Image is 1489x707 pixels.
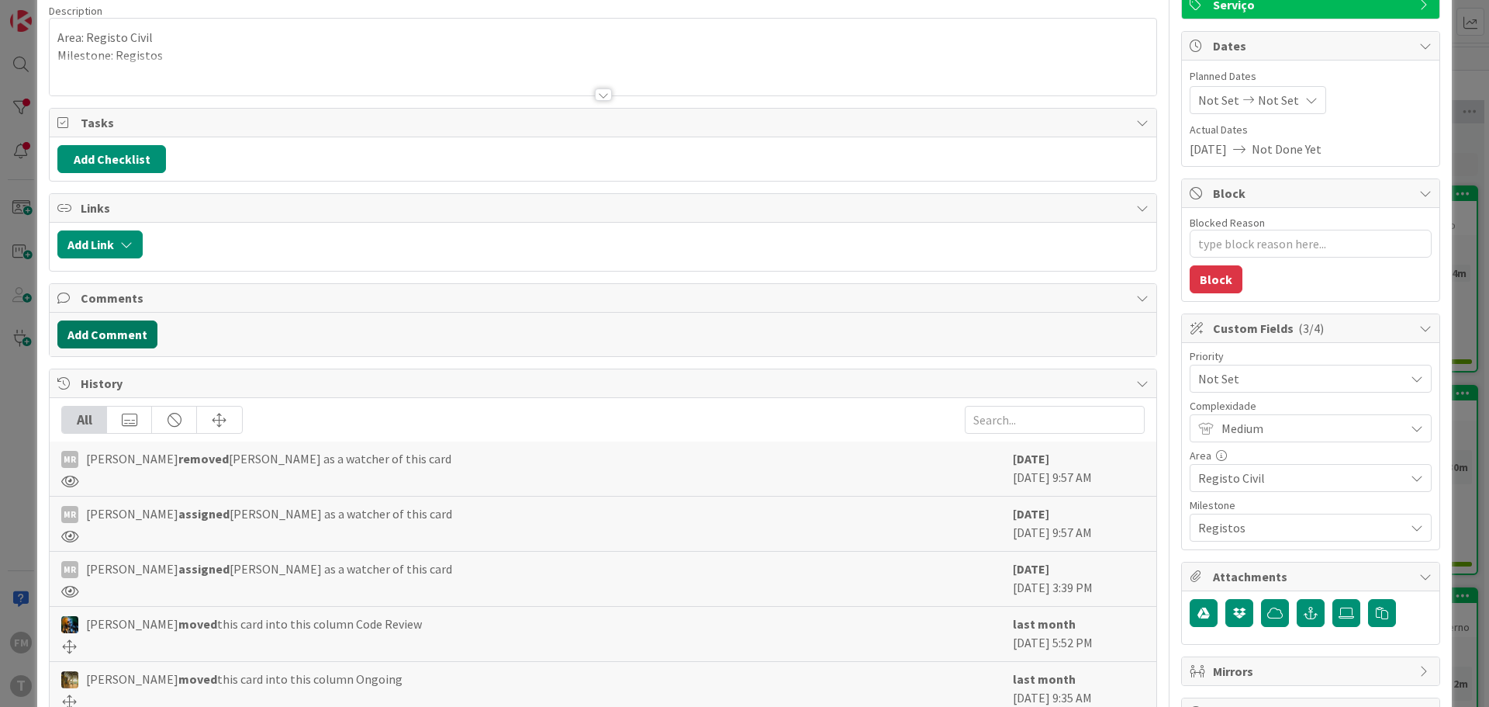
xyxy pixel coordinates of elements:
span: Custom Fields [1213,319,1411,338]
span: [PERSON_NAME] [PERSON_NAME] as a watcher of this card [86,560,452,578]
span: [PERSON_NAME] this card into this column Code Review [86,615,422,633]
b: moved [178,671,217,687]
span: Planned Dates [1190,68,1432,85]
div: [DATE] 9:57 AM [1013,504,1145,543]
div: [DATE] 3:39 PM [1013,560,1145,598]
b: last month [1013,616,1076,632]
img: JC [61,671,78,688]
div: Milestone [1190,500,1432,511]
div: All [62,407,107,433]
span: Registo Civil [1198,467,1397,489]
b: moved [178,616,217,632]
div: [DATE] 5:52 PM [1013,615,1145,653]
div: MR [61,451,78,468]
span: Block [1213,184,1411,203]
div: [DATE] 9:57 AM [1013,449,1145,488]
span: Description [49,4,102,18]
button: Add Comment [57,321,157,348]
span: History [81,374,1128,393]
p: Milestone: Registos [57,47,1149,64]
b: [DATE] [1013,561,1049,577]
b: last month [1013,671,1076,687]
label: Blocked Reason [1190,216,1265,230]
span: Actual Dates [1190,122,1432,138]
span: Mirrors [1213,662,1411,681]
b: assigned [178,561,230,577]
button: Add Checklist [57,145,166,173]
div: MR [61,506,78,523]
span: [DATE] [1190,140,1227,158]
span: Comments [81,289,1128,307]
b: removed [178,451,229,466]
b: [DATE] [1013,451,1049,466]
span: Not Set [1198,368,1397,390]
div: MR [61,561,78,578]
span: ( 3/4 ) [1298,321,1324,336]
div: Priority [1190,351,1432,362]
div: Complexidade [1190,400,1432,411]
span: Medium [1221,418,1397,439]
span: [PERSON_NAME] [PERSON_NAME] as a watcher of this card [86,504,452,523]
span: [PERSON_NAME] this card into this column Ongoing [86,670,402,688]
button: Add Link [57,230,143,258]
span: Attachments [1213,567,1411,586]
input: Search... [965,406,1145,434]
span: Dates [1213,36,1411,55]
span: Registos [1198,517,1397,539]
span: Tasks [81,113,1128,132]
span: Not Set [1198,91,1239,109]
span: Not Done Yet [1252,140,1321,158]
span: Links [81,199,1128,217]
img: JC [61,616,78,633]
b: [DATE] [1013,506,1049,522]
button: Block [1190,265,1242,293]
b: assigned [178,506,230,522]
p: Area: Registo Civil [57,29,1149,47]
span: Not Set [1258,91,1299,109]
div: Area [1190,450,1432,461]
span: [PERSON_NAME] [PERSON_NAME] as a watcher of this card [86,449,451,468]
